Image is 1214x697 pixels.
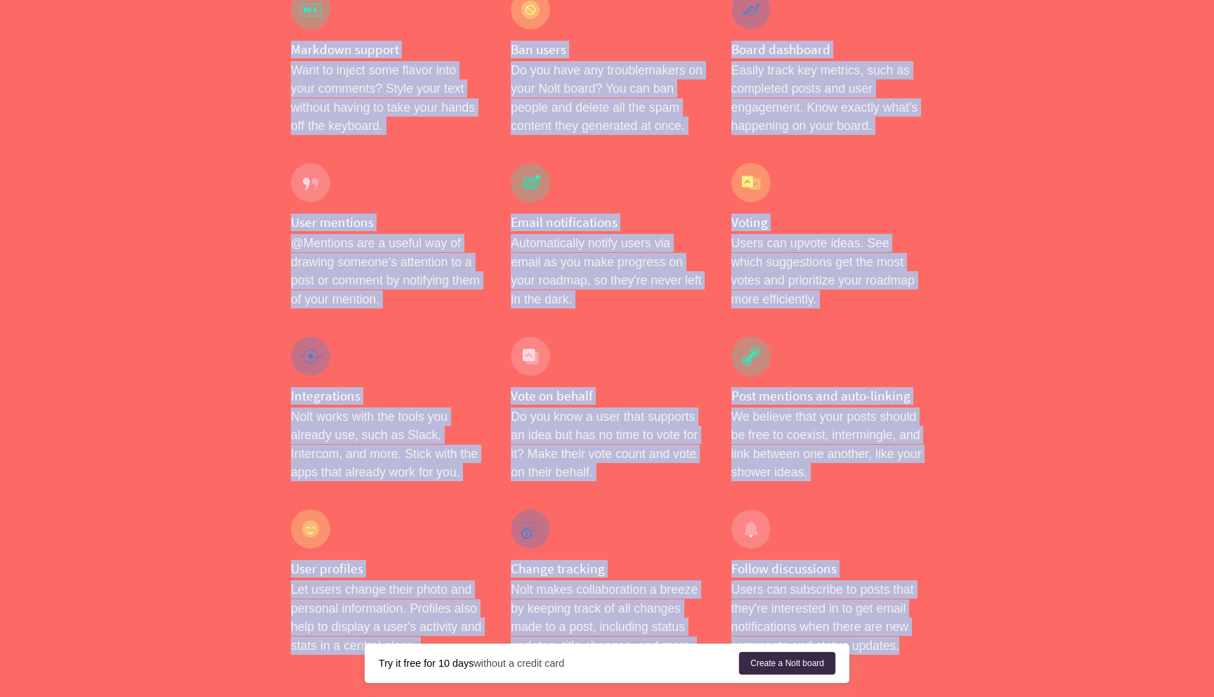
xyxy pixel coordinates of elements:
[291,387,483,405] h4: Integrations
[291,234,483,308] p: @Mentions are a useful way of drawing someone's attention to a post or comment by notifying them ...
[291,580,483,655] p: Let users change their photo and personal information. Profiles also help to display a user's act...
[731,214,923,231] h4: Voting
[739,652,835,675] a: Create a Nolt board
[511,41,703,58] h4: Ban users
[511,560,703,578] h4: Change tracking
[291,61,483,136] p: Want to inject some flavor into your comments? Style your text without having to take your hands ...
[511,580,703,655] p: Nolt makes collaboration a breeze by keeping track of all changes made to a post, including statu...
[731,387,923,405] h4: Post mentions and auto-linking
[379,658,474,669] strong: Try it free for 10 days
[731,41,923,58] h4: Board dashboard
[379,656,739,670] div: without a credit card
[511,214,703,231] h4: Email notifications
[731,234,923,308] p: Users can upvote ideas. See which suggestions get the most votes and prioritize your roadmap more...
[731,580,923,655] p: Users can subscribe to posts that they're interested in to get email notifications when there are...
[731,560,923,578] h4: Follow discussions
[511,408,703,482] p: Do you know a user that supports an idea but has no time to vote for it? Make their vote count an...
[291,214,483,231] h4: User mentions
[731,61,923,136] p: Easily track key metrics, such as completed posts and user engagement. Know exactly what's happen...
[511,387,703,405] h4: Vote on behalf
[511,234,703,308] p: Automatically notify users via email as you make progress on your roadmap, so they're never left ...
[511,61,703,136] p: Do you have any troublemakers on your Nolt board? You can ban people and delete all the spam cont...
[291,41,483,58] h4: Markdown support
[291,560,483,578] h4: User profiles
[731,408,923,482] p: We believe that your posts should be free to coexist, intermingle, and link between one another, ...
[291,408,483,482] p: Nolt works with the tools you already use, such as Slack, Intercom, and more. Stick with the apps...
